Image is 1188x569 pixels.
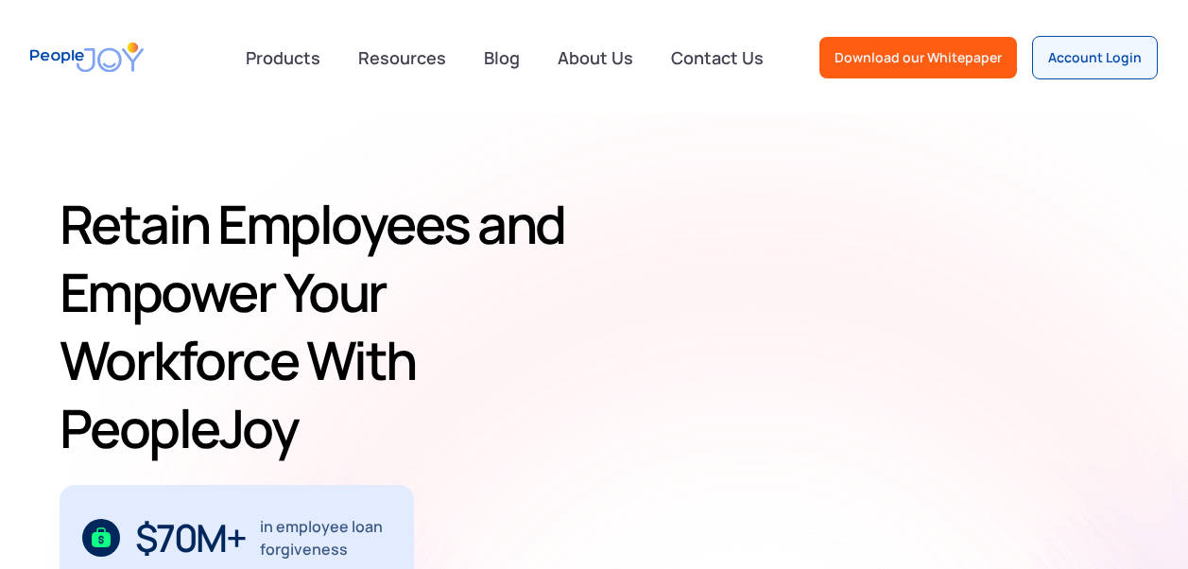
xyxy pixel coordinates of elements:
a: Download our Whitepaper [819,37,1017,78]
a: home [30,30,144,84]
div: in employee loan forgiveness [260,515,391,560]
a: Blog [473,37,531,78]
a: About Us [546,37,645,78]
a: Account Login [1032,36,1158,79]
a: Resources [347,37,457,78]
div: Account Login [1048,48,1142,67]
div: Products [234,39,332,77]
div: Download our Whitepaper [835,48,1002,67]
div: $70M+ [135,523,246,553]
a: Contact Us [660,37,775,78]
h1: Retain Employees and Empower Your Workforce With PeopleJoy [60,190,608,462]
